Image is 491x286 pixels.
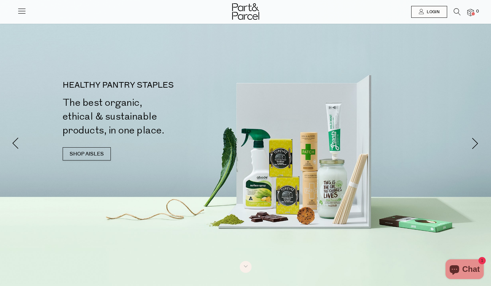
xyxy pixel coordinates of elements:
[425,9,440,15] span: Login
[444,259,486,281] inbox-online-store-chat: Shopify online store chat
[63,81,248,89] p: HEALTHY PANTRY STAPLES
[232,3,259,20] img: Part&Parcel
[411,6,447,18] a: Login
[467,9,474,16] a: 0
[63,96,248,137] h2: The best organic, ethical & sustainable products, in one place.
[475,9,480,14] span: 0
[63,147,111,160] a: SHOP AISLES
